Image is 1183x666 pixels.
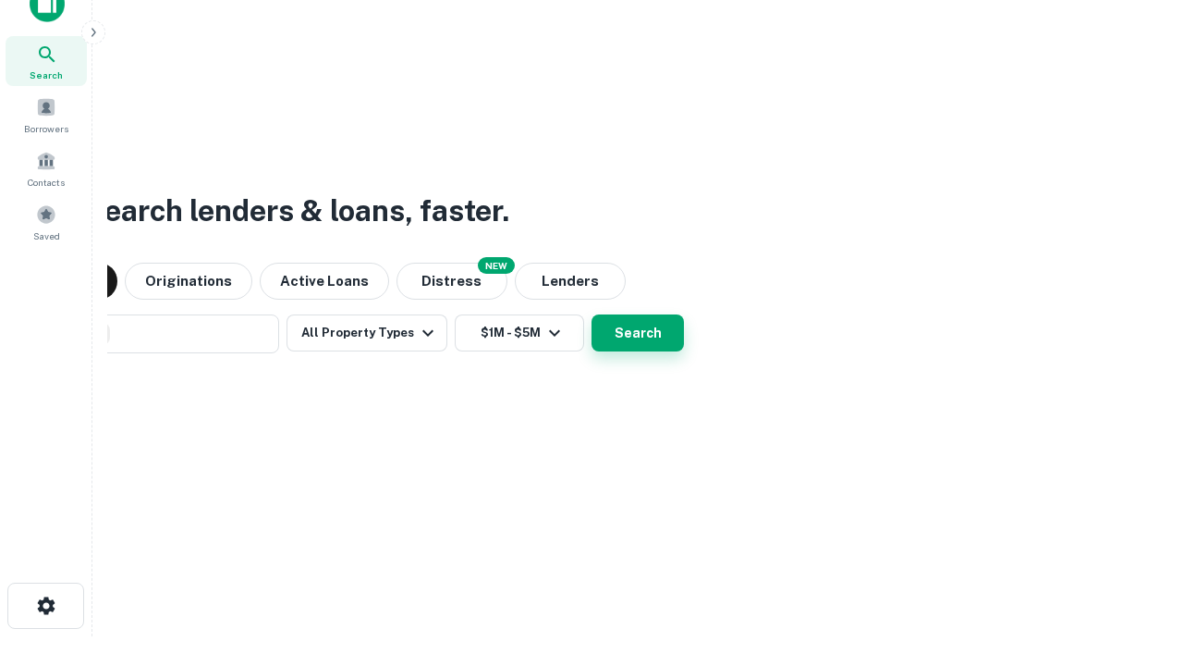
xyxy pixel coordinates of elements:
button: Originations [125,263,252,300]
div: NEW [478,257,515,274]
span: Contacts [28,175,65,190]
button: $1M - $5M [455,314,584,351]
a: Saved [6,197,87,247]
span: Search [30,68,63,82]
button: Lenders [515,263,626,300]
button: Active Loans [260,263,389,300]
span: Saved [33,228,60,243]
button: Search distressed loans with lien and other non-mortgage details. [396,263,507,300]
iframe: Chat Widget [1091,518,1183,607]
span: Borrowers [24,121,68,136]
button: Search [591,314,684,351]
a: Borrowers [6,90,87,140]
a: Search [6,36,87,86]
button: All Property Types [287,314,447,351]
h3: Search lenders & loans, faster. [84,189,509,233]
a: Contacts [6,143,87,193]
